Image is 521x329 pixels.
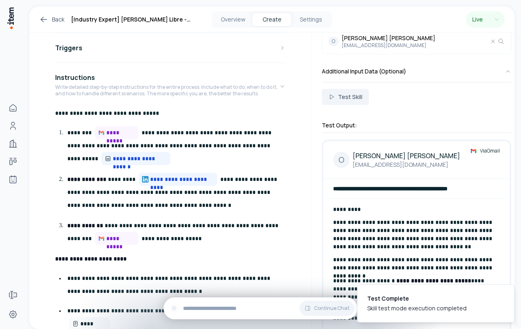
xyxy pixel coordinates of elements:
button: InstructionsWrite detailed step-by-step instructions for the entire process. Include what to do, ... [55,66,286,107]
span: Via Gmail [480,148,500,154]
a: Contacts [5,118,21,134]
a: deals [5,153,21,170]
button: Create [252,13,291,26]
a: Settings [5,306,21,323]
img: gmail [470,148,477,154]
button: Settings [291,13,330,26]
a: Forms [5,287,21,303]
span: [EMAIL_ADDRESS][DOMAIN_NAME] [342,42,435,49]
button: Test Skill [322,89,369,105]
h1: [Industry Expert] [PERSON_NAME] Libre - Latam [71,15,194,24]
span: Continue Chat [314,305,349,312]
a: Back [39,15,65,24]
a: Home [5,100,21,116]
p: [EMAIL_ADDRESS][DOMAIN_NAME] [353,161,460,169]
div: Skill test mode execution completed [367,304,467,312]
button: Triggers [55,37,286,59]
div: Continue Chat [164,297,357,319]
h3: Test Output: [322,121,511,129]
button: Additional Input Data (Optional) [322,61,511,82]
div: Test Complete [367,295,467,303]
h4: Instructions [55,73,95,82]
img: Item Brain Logo [6,6,15,30]
p: Write detailed step-by-step instructions for the entire process. Include what to do, when to do i... [55,84,279,97]
a: Agents [5,171,21,187]
h4: Triggers [55,43,82,53]
button: Overview [213,13,252,26]
a: Companies [5,135,21,152]
h4: [PERSON_NAME] [PERSON_NAME] [353,151,460,161]
button: Continue Chat [299,301,354,316]
span: [PERSON_NAME] [PERSON_NAME] [342,34,435,42]
div: O [333,152,349,168]
div: O [329,37,338,46]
